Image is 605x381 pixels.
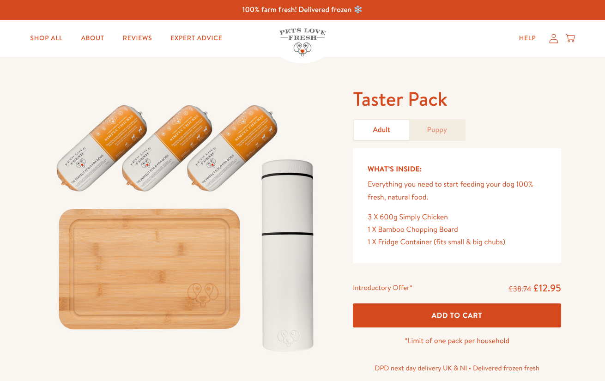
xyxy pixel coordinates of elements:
p: Everything you need to start feeding your dog 100% fresh, natural food. [368,178,546,203]
a: Puppy [409,120,465,140]
a: Shop All [23,29,70,48]
h1: Taster Pack [353,86,561,112]
button: Add To Cart [353,303,561,328]
a: Expert Advice [163,29,230,48]
a: Adult [354,120,409,140]
a: About [74,29,112,48]
s: £38.74 [508,284,531,294]
span: 1 X Bamboo Chopping Board [368,224,458,235]
a: Help [512,29,544,48]
span: Add To Cart [432,310,483,320]
p: DPD next day delivery UK & NI • Delivered frozen fresh [353,362,561,374]
iframe: Gorgias live chat messenger [559,338,596,372]
h5: What’s Inside: [368,163,546,175]
p: *Limit of one pack per household [353,335,561,347]
img: Taster Pack - Adult [44,86,331,362]
div: 1 X Fridge Container (fits small & big chubs) [368,236,546,248]
span: £12.95 [533,281,561,295]
a: Reviews [115,29,159,48]
div: 3 X 600g Simply Chicken [368,211,546,224]
img: Pets Love Fresh [279,28,326,56]
div: Introductory Offer* [353,282,412,296]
